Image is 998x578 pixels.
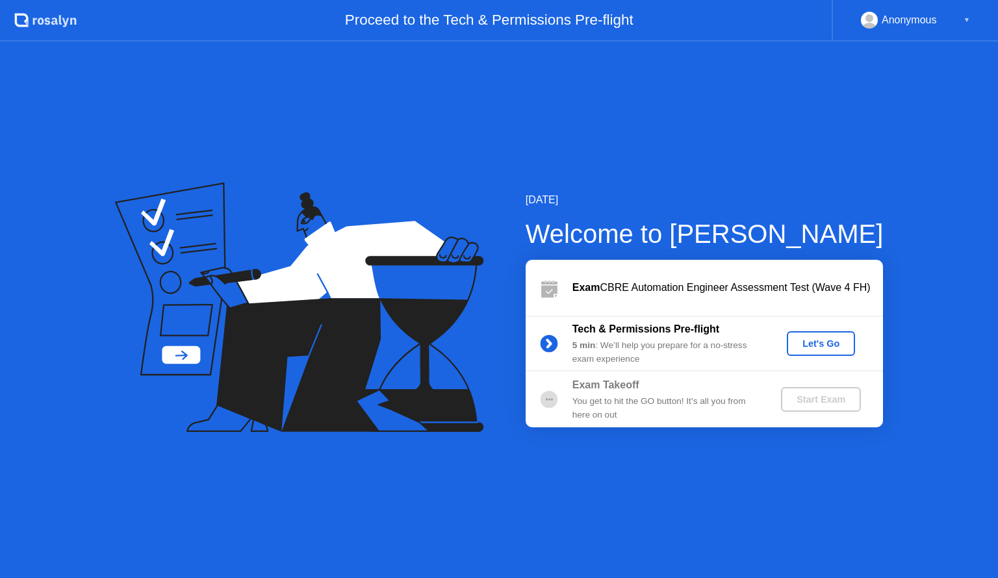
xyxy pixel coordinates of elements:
div: Start Exam [786,394,856,405]
button: Start Exam [781,387,861,412]
b: 5 min [572,340,596,350]
div: [DATE] [526,192,884,208]
div: ▼ [964,12,970,29]
div: CBRE Automation Engineer Assessment Test (Wave 4 FH) [572,280,883,295]
b: Exam [572,282,600,293]
b: Exam Takeoff [572,379,639,390]
div: Anonymous [882,12,937,29]
div: Welcome to [PERSON_NAME] [526,214,884,253]
div: You get to hit the GO button! It’s all you from here on out [572,395,760,421]
button: Let's Go [787,331,855,356]
b: Tech & Permissions Pre-flight [572,323,719,334]
div: Let's Go [792,338,850,349]
div: : We’ll help you prepare for a no-stress exam experience [572,339,760,366]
